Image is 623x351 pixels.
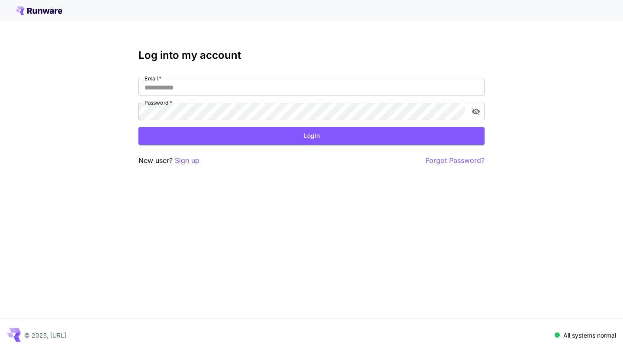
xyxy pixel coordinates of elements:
[175,155,199,166] button: Sign up
[138,49,485,61] h3: Log into my account
[468,104,484,119] button: toggle password visibility
[426,155,485,166] button: Forgot Password?
[563,331,616,340] p: All systems normal
[24,331,66,340] p: © 2025, [URL]
[145,75,161,82] label: Email
[138,127,485,145] button: Login
[138,155,199,166] p: New user?
[145,99,172,106] label: Password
